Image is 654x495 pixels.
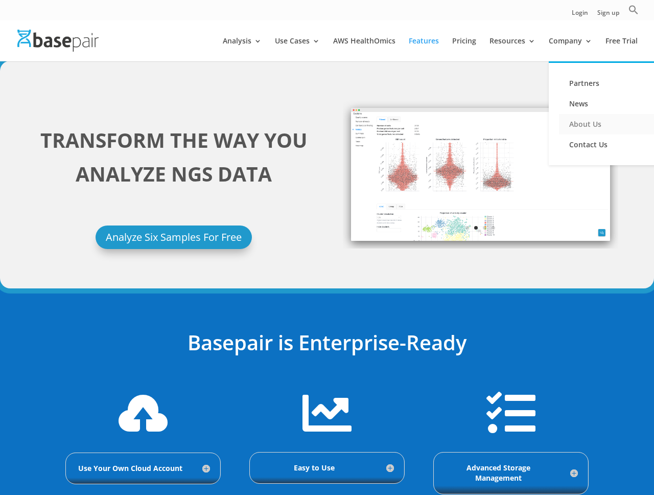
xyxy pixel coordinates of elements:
span:  [486,389,535,438]
h5: Use Your Own Cloud Account [76,463,210,474]
a: Features [409,37,439,61]
a: Pricing [452,37,476,61]
a: 3 [483,226,486,230]
strong: ANALYZE NGS DATA [76,160,272,187]
a: 2 [474,226,478,230]
svg: Search [628,5,639,15]
iframe: Drift Widget Chat Controller [603,444,642,483]
a: Sign up [597,10,619,20]
h5: Easy to Use [260,463,394,473]
a: Use Cases [275,37,320,61]
a: Free Trial [605,37,638,61]
strong: TRANSFORM THE WAY YOU [40,126,307,153]
a: 1 [465,226,469,230]
a: Login [572,10,588,20]
img: screely-1570826386393.png [343,100,618,249]
img: Basepair [17,30,99,52]
span:  [119,389,168,438]
a: 4 [492,226,495,230]
a: Resources [489,37,535,61]
a: AWS HealthOmics [333,37,395,61]
span:  [302,389,352,438]
h5: Advanced Storage Management [444,463,578,484]
a: Search Icon Link [628,5,639,20]
a: Analysis [223,37,262,61]
h2: Basepair is Enterprise-Ready [65,328,589,363]
a: Analyze Six Samples For Free [96,226,252,249]
a: Company [549,37,592,61]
